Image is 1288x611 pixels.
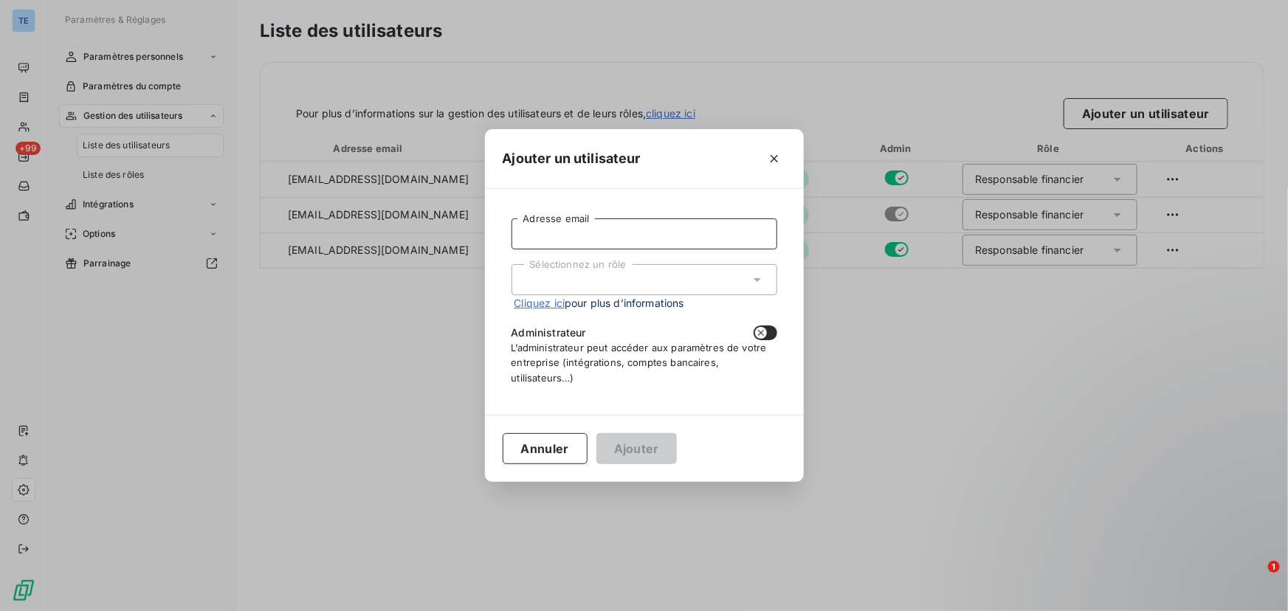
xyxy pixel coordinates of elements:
[1238,561,1273,596] iframe: Intercom live chat
[1268,561,1280,573] span: 1
[503,433,588,464] button: Annuler
[514,297,565,309] a: Cliquez ici
[512,218,777,249] input: placeholder
[514,295,684,311] span: pour plus d’informations
[512,342,767,383] span: L’administrateur peut accéder aux paramètres de votre entreprise (intégrations, comptes bancaires...
[993,468,1288,571] iframe: Intercom notifications message
[503,148,641,169] h5: Ajouter un utilisateur
[596,433,677,464] button: Ajouter
[512,325,586,340] span: Administrateur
